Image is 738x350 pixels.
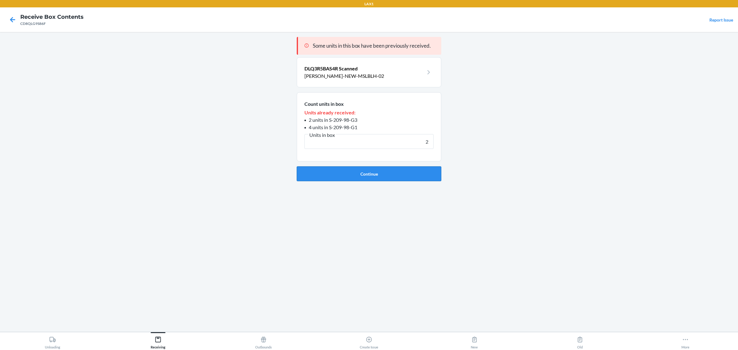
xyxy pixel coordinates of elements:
[309,124,357,130] span: 4 units in S-209-98-G1
[577,334,583,349] div: Old
[304,65,434,80] a: DLQ3R5BAS4R Scanned[PERSON_NAME]-NEW-MSLBLH-02
[313,42,431,49] span: Some units in this box have been previously received.
[471,334,478,349] div: New
[20,13,84,21] h4: Receive Box Contents
[422,332,527,349] button: New
[304,72,424,80] p: [PERSON_NAME]-NEW-MSLBLH-02
[308,132,336,138] span: Units in box
[316,332,422,349] button: Create Issue
[20,21,84,26] div: CD8QLG9S86F
[527,332,633,349] button: Old
[364,1,374,7] p: LAX1
[309,117,357,123] span: 2 units in S-209-98-G3
[211,332,316,349] button: Outbounds
[304,101,344,107] span: Count units in box
[151,334,165,349] div: Receiving
[45,334,60,349] div: Unloading
[360,334,378,349] div: Create Issue
[304,66,358,71] span: DLQ3R5BAS4R Scanned
[297,166,441,181] button: Continue
[304,109,434,116] p: Units already received:
[709,17,733,22] a: Report Issue
[633,332,738,349] button: More
[105,332,211,349] button: Receiving
[304,134,434,149] input: Units in box
[681,334,689,349] div: More
[255,334,272,349] div: Outbounds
